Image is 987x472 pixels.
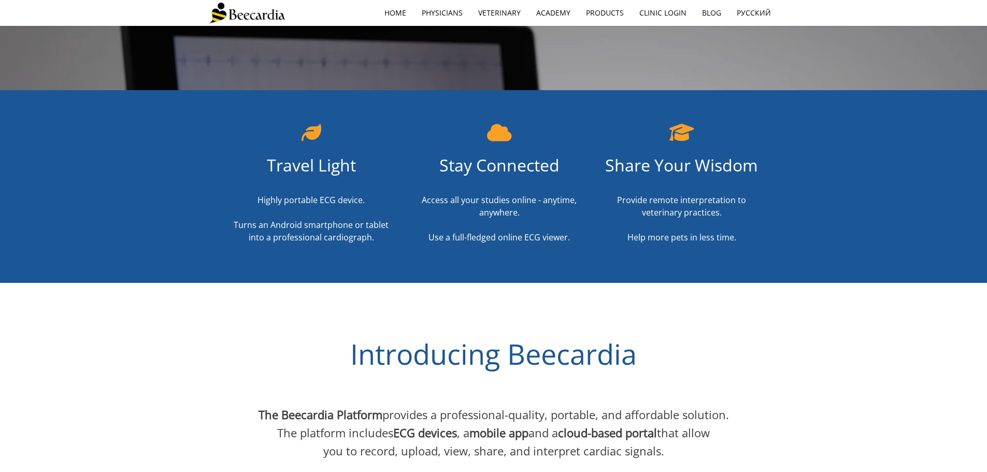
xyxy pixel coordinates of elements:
a: Academy [528,1,578,25]
a: home [377,1,414,25]
span: Introducing Beecardia [350,335,637,373]
span: The Beecardia Platform [259,407,382,422]
span: provides a professional-quality, portable, and affordable solution. [259,407,729,422]
span: Use a full-fledged online ECG viewer. [428,232,570,243]
span: Provide remote interpretation to veterinary practices. [617,194,746,218]
span: T [234,219,238,231]
span: Access all your studies online - anytime, anywhere. [422,194,577,218]
span: Travel Light [267,154,356,176]
a: Русский [729,1,779,25]
span: Share Your Wisdom [605,154,758,176]
a: Physicians [414,1,470,25]
span: ECG devices [393,425,457,440]
span: urns an Android smartphone or tablet into a professional cardiograph. [238,219,389,243]
a: Clinic Login [632,1,694,25]
img: Beecardia [209,3,285,23]
a: Blog [694,1,729,25]
span: you to record, upload, view, share, and interpret cardiac signals. [323,443,664,459]
span: Help more pets in less time. [627,232,736,243]
span: mobile app [469,425,528,440]
span: The platform includes , a and a that allow [277,425,710,440]
a: Veterinary [470,1,528,25]
span: Stay Connected [439,154,560,176]
span: Highly portable ECG device. [258,194,365,206]
a: Products [578,1,632,25]
span: cloud-based portal [558,425,657,440]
